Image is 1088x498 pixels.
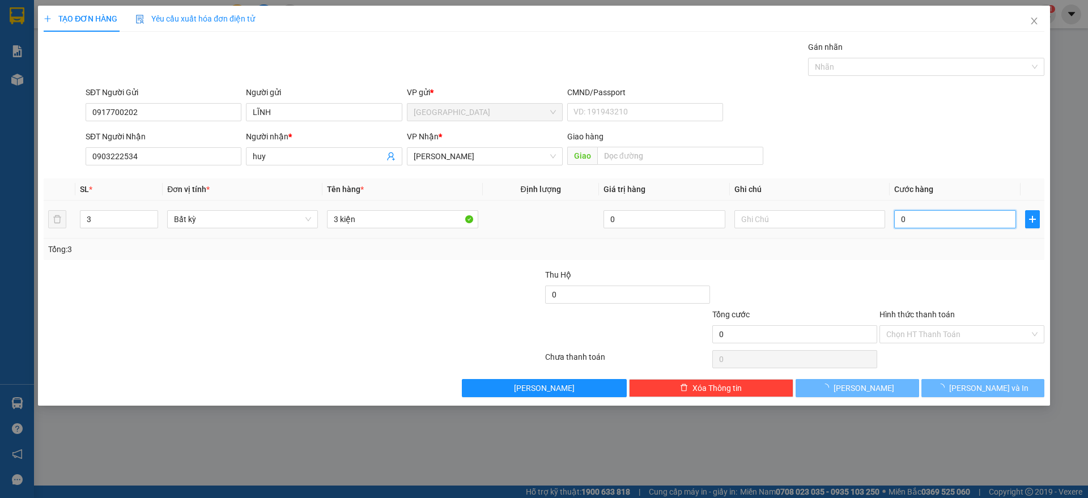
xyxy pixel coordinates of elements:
[949,382,1028,394] span: [PERSON_NAME] và In
[407,86,563,99] div: VP gửi
[44,15,52,23] span: plus
[544,351,711,371] div: Chưa thanh toán
[174,211,311,228] span: Bất kỳ
[14,73,64,126] b: [PERSON_NAME]
[567,86,723,99] div: CMND/Passport
[246,130,402,143] div: Người nhận
[879,310,955,319] label: Hình thức thanh toán
[734,210,885,228] input: Ghi Chú
[123,14,150,41] img: logo.jpg
[48,243,420,256] div: Tổng: 3
[327,185,364,194] span: Tên hàng
[834,382,894,394] span: [PERSON_NAME]
[86,86,241,99] div: SĐT Người Gửi
[545,270,571,279] span: Thu Hộ
[407,132,439,141] span: VP Nhận
[521,185,561,194] span: Định lượng
[1026,215,1039,224] span: plus
[680,384,688,393] span: delete
[730,178,890,201] th: Ghi chú
[48,210,66,228] button: delete
[86,130,241,143] div: SĐT Người Nhận
[414,104,556,121] span: Nha Trang
[44,14,117,23] span: TẠO ĐƠN HÀNG
[603,210,725,228] input: 0
[894,185,933,194] span: Cước hàng
[135,14,255,23] span: Yêu cầu xuất hóa đơn điện tử
[514,382,575,394] span: [PERSON_NAME]
[167,185,210,194] span: Đơn vị tính
[327,210,478,228] input: VD: Bàn, Ghế
[921,379,1044,397] button: [PERSON_NAME] và In
[603,185,645,194] span: Giá trị hàng
[14,14,71,71] img: logo.jpg
[462,379,627,397] button: [PERSON_NAME]
[692,382,742,394] span: Xóa Thông tin
[95,54,156,68] li: (c) 2017
[808,42,843,52] label: Gán nhãn
[95,43,156,52] b: [DOMAIN_NAME]
[73,16,109,90] b: BIÊN NHẬN GỬI HÀNG
[1025,210,1040,228] button: plus
[821,384,834,391] span: loading
[80,185,89,194] span: SL
[1030,16,1039,25] span: close
[937,384,949,391] span: loading
[796,379,919,397] button: [PERSON_NAME]
[246,86,402,99] div: Người gửi
[414,148,556,165] span: Phạm Ngũ Lão
[1018,6,1050,37] button: Close
[712,310,750,319] span: Tổng cước
[567,147,597,165] span: Giao
[135,15,144,24] img: icon
[386,152,396,161] span: user-add
[597,147,763,165] input: Dọc đường
[567,132,603,141] span: Giao hàng
[629,379,794,397] button: deleteXóa Thông tin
